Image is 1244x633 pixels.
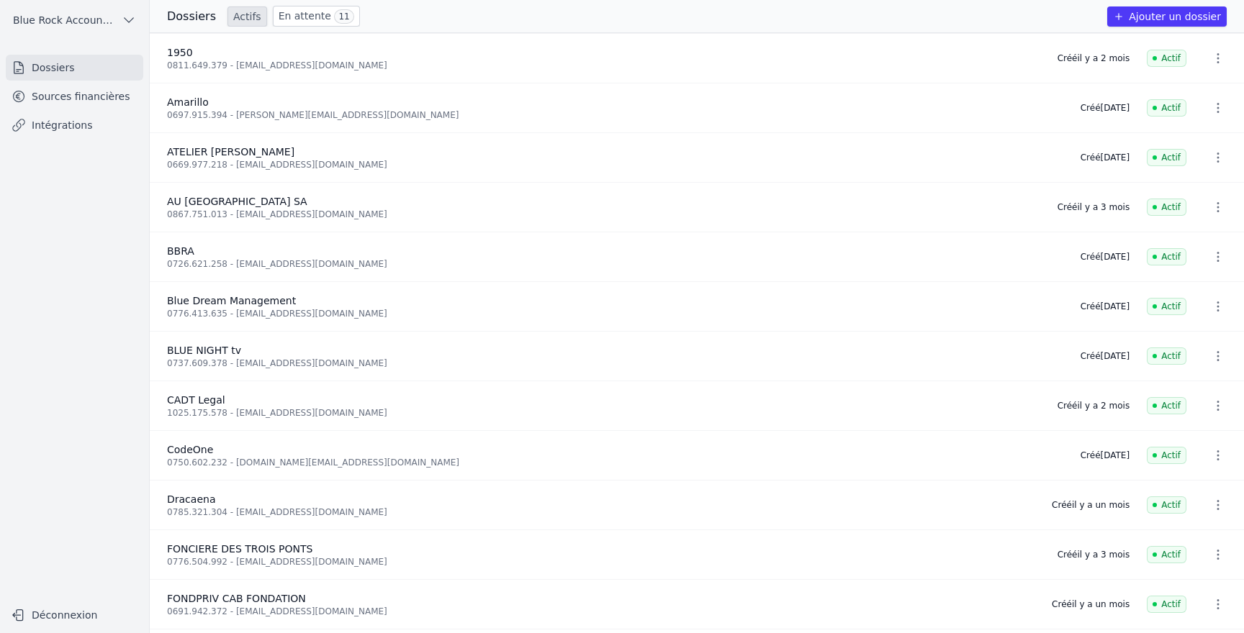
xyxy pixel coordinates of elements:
[1147,50,1186,67] span: Actif
[1081,152,1130,163] div: Créé [DATE]
[167,146,294,158] span: ATELIER [PERSON_NAME]
[334,9,353,24] span: 11
[1052,598,1130,610] div: Créé il y a un mois
[167,196,307,207] span: AU [GEOGRAPHIC_DATA] SA
[167,444,213,455] span: CodeOne
[6,55,143,81] a: Dossiers
[167,506,1035,518] div: 0785.321.304 - [EMAIL_ADDRESS][DOMAIN_NAME]
[1058,400,1130,411] div: Créé il y a 2 mois
[167,258,1063,270] div: 0726.621.258 - [EMAIL_ADDRESS][DOMAIN_NAME]
[273,6,360,27] a: En attente 11
[1147,397,1186,414] span: Actif
[167,96,209,108] span: Amarillo
[167,606,1035,617] div: 0691.942.372 - [EMAIL_ADDRESS][DOMAIN_NAME]
[167,60,1040,71] div: 0811.649.379 - [EMAIL_ADDRESS][DOMAIN_NAME]
[1147,496,1186,514] span: Actif
[1147,447,1186,464] span: Actif
[167,457,1063,468] div: 0750.602.232 - [DOMAIN_NAME][EMAIL_ADDRESS][DOMAIN_NAME]
[1081,301,1130,312] div: Créé [DATE]
[1147,347,1186,365] span: Actif
[167,556,1040,568] div: 0776.504.992 - [EMAIL_ADDRESS][DOMAIN_NAME]
[167,245,194,257] span: BBRA
[167,159,1063,170] div: 0669.977.218 - [EMAIL_ADDRESS][DOMAIN_NAME]
[167,394,225,406] span: CADT Legal
[167,358,1063,369] div: 0737.609.378 - [EMAIL_ADDRESS][DOMAIN_NAME]
[1147,99,1186,117] span: Actif
[1147,248,1186,265] span: Actif
[6,604,143,627] button: Déconnexion
[1147,546,1186,563] span: Actif
[167,47,193,58] span: 1950
[1147,596,1186,613] span: Actif
[1081,450,1130,461] div: Créé [DATE]
[1058,201,1130,213] div: Créé il y a 3 mois
[1147,149,1186,166] span: Actif
[167,543,312,555] span: FONCIERE DES TROIS PONTS
[1058,53,1130,64] div: Créé il y a 2 mois
[6,9,143,32] button: Blue Rock Accounting
[1058,549,1130,560] div: Créé il y a 3 mois
[1081,102,1130,114] div: Créé [DATE]
[167,109,1063,121] div: 0697.915.394 - [PERSON_NAME][EMAIL_ADDRESS][DOMAIN_NAME]
[167,308,1063,319] div: 0776.413.635 - [EMAIL_ADDRESS][DOMAIN_NAME]
[167,493,215,505] span: Dracaena
[1147,298,1186,315] span: Actif
[167,209,1040,220] div: 0867.751.013 - [EMAIL_ADDRESS][DOMAIN_NAME]
[167,593,306,604] span: FONDPRIV CAB FONDATION
[1107,6,1227,27] button: Ajouter un dossier
[167,345,241,356] span: BLUE NIGHT tv
[167,407,1040,419] div: 1025.175.578 - [EMAIL_ADDRESS][DOMAIN_NAME]
[1052,499,1130,511] div: Créé il y a un mois
[13,13,116,27] span: Blue Rock Accounting
[1147,199,1186,216] span: Actif
[1081,251,1130,263] div: Créé [DATE]
[6,83,143,109] a: Sources financières
[167,295,296,306] span: Blue Dream Management
[6,112,143,138] a: Intégrations
[1081,350,1130,362] div: Créé [DATE]
[167,8,216,25] h3: Dossiers
[227,6,267,27] a: Actifs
